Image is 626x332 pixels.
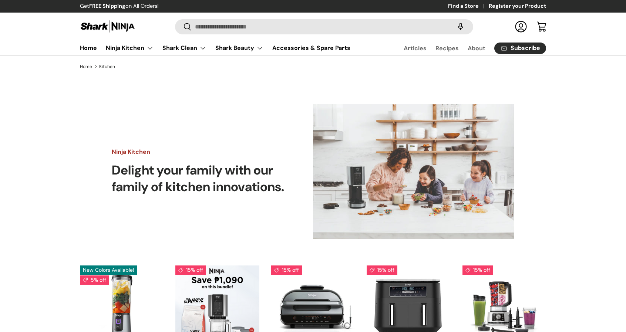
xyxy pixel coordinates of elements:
[80,275,109,285] span: 5% off
[215,41,263,55] a: Shark Beauty
[448,2,489,10] a: Find a Store
[511,45,540,51] span: Subscribe
[462,265,493,275] span: 15% off
[272,41,350,55] a: Accessories & Spare Parts
[89,3,125,9] strong: FREE Shipping
[80,19,135,34] img: Shark Ninja Philippines
[494,43,546,54] a: Subscribe
[80,41,97,55] a: Home
[404,41,427,55] a: Articles
[386,41,546,55] nav: Secondary
[489,2,546,10] a: Register your Product
[99,64,115,69] a: Kitchen
[367,265,397,275] span: 15% off
[449,18,472,35] speech-search-button: Search by voice
[80,265,137,275] span: New Colors Available!
[158,41,211,55] summary: Shark Clean
[80,41,350,55] nav: Primary
[468,41,485,55] a: About
[106,41,154,55] a: Ninja Kitchen
[271,265,302,275] span: 15% off
[80,64,92,69] a: Home
[211,41,268,55] summary: Shark Beauty
[162,41,206,55] a: Shark Clean
[175,265,206,275] span: 15% off
[80,2,159,10] p: Get on All Orders!
[101,41,158,55] summary: Ninja Kitchen
[112,148,289,156] p: Ninja Kitchen
[80,63,546,70] nav: Breadcrumbs
[112,162,289,196] h2: Delight your family with our family of kitchen innovations.
[435,41,459,55] a: Recipes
